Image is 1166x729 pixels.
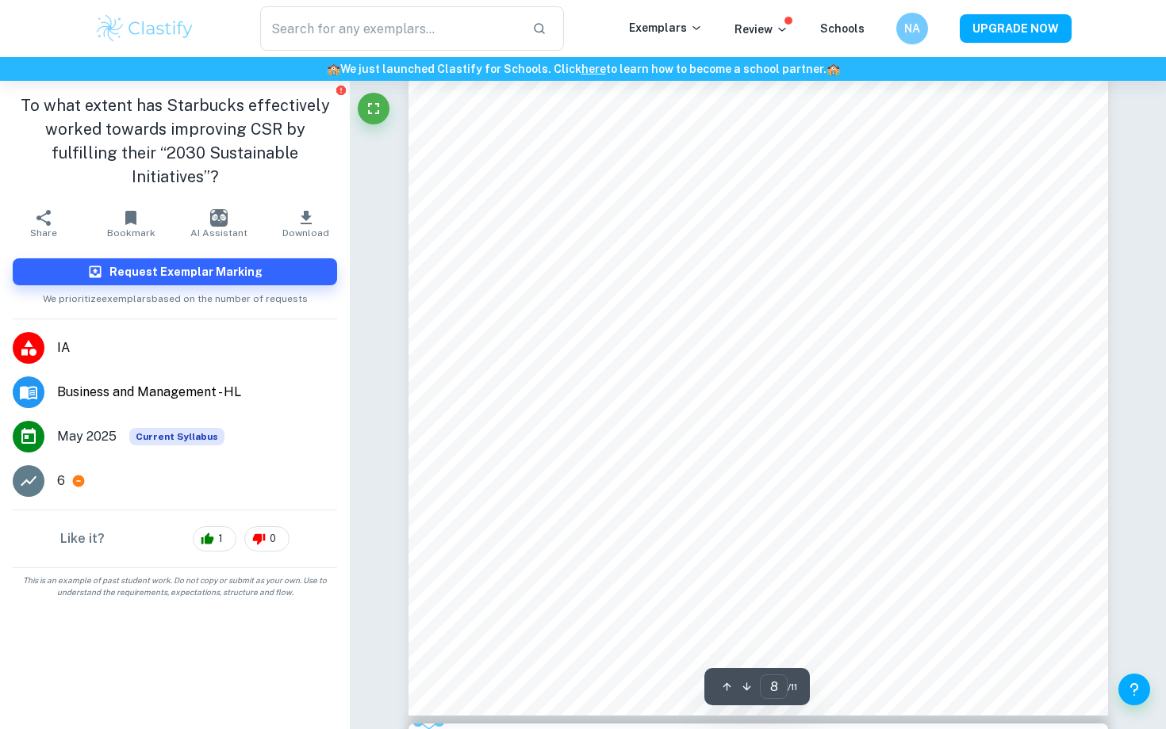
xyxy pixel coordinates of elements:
img: Clastify logo [94,13,195,44]
span: Download [282,227,329,239]
span: Share [30,227,57,239]
div: This exemplar is based on the current syllabus. Feel free to refer to it for inspiration/ideas wh... [129,428,224,445]
h6: Request Exemplar Marking [109,263,263,281]
a: here [581,63,606,75]
span: Business and Management - HL [57,383,337,402]
span: May 2025 [57,427,117,446]
button: Report issue [335,84,347,96]
h1: To what extent has Starbucks effectively worked towards improving CSR by fulfilling their “2030 S... [13,94,337,189]
h6: NA [903,20,922,37]
span: Current Syllabus [129,428,224,445]
img: AI Assistant [210,209,228,227]
span: We prioritize exemplars based on the number of requests [43,285,308,306]
span: AI Assistant [190,227,247,239]
div: 0 [244,526,290,552]
button: Help and Feedback [1118,674,1150,705]
div: 1 [193,526,236,552]
span: IA [57,338,337,357]
h6: We just launched Clastify for Schools. Click to learn how to become a school partner. [3,60,1163,78]
p: Review [735,21,788,38]
span: 0 [261,531,285,547]
h6: Like it? [60,529,105,548]
span: 1 [209,531,232,547]
button: Fullscreen [358,93,389,124]
button: Bookmark [87,201,175,246]
span: Bookmark [107,227,155,239]
span: This is an example of past student work. Do not copy or submit as your own. Use to understand the... [6,574,343,598]
button: UPGRADE NOW [960,14,1072,43]
button: NA [896,13,928,44]
input: Search for any exemplars... [260,6,520,51]
button: Request Exemplar Marking [13,258,337,285]
a: Schools [820,22,865,35]
button: Download [263,201,350,246]
span: / 11 [788,680,797,694]
button: AI Assistant [175,201,263,246]
p: Exemplars [629,19,703,36]
span: 🏫 [827,63,840,75]
span: 🏫 [327,63,340,75]
p: 6 [57,471,65,490]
